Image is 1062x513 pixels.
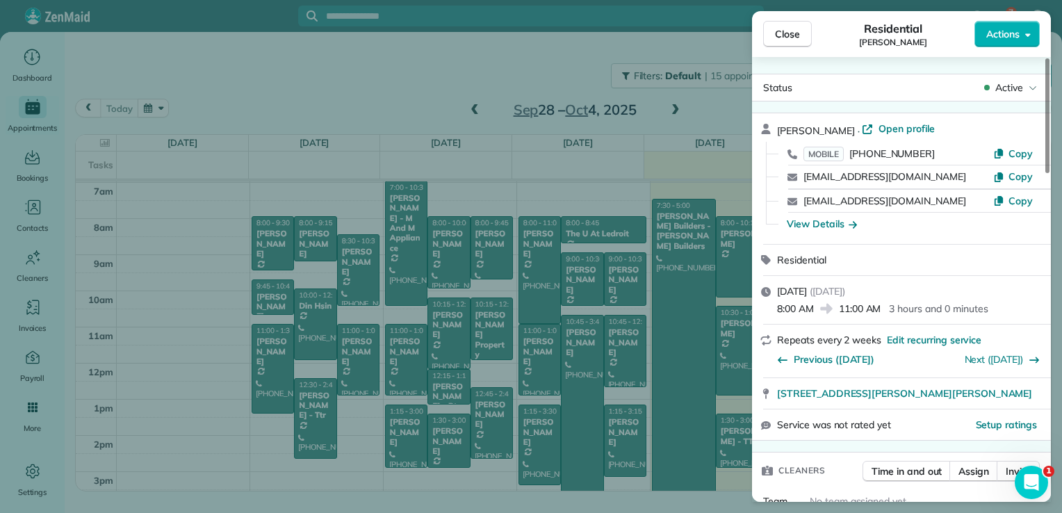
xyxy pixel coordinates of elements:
button: Assign [949,461,998,482]
a: [STREET_ADDRESS][PERSON_NAME][PERSON_NAME] [777,386,1043,400]
span: [DATE] [777,285,807,298]
span: [PHONE_NUMBER] [849,147,935,160]
span: Residential [777,254,826,266]
iframe: Intercom live chat [1015,466,1048,499]
button: Invite [997,461,1040,482]
span: [STREET_ADDRESS][PERSON_NAME][PERSON_NAME] [777,386,1032,400]
span: Setup ratings [976,418,1038,431]
button: View Details [787,217,857,231]
span: Assign [958,464,989,478]
span: Cleaners [778,464,825,478]
span: Open profile [879,122,935,136]
button: Copy [993,170,1033,184]
span: MOBILE [803,147,844,161]
span: Actions [986,27,1020,41]
span: Previous ([DATE]) [794,352,874,366]
span: Team [763,495,787,507]
span: [PERSON_NAME] [859,37,927,48]
a: Open profile [862,122,935,136]
a: MOBILE[PHONE_NUMBER] [803,147,935,161]
span: Edit recurring service [887,333,981,347]
span: Residential [864,20,923,37]
span: Copy [1008,195,1033,207]
span: · [855,125,863,136]
a: Next ([DATE]) [965,353,1024,366]
span: 8:00 AM [777,302,814,316]
span: Copy [1008,170,1033,183]
a: [EMAIL_ADDRESS][DOMAIN_NAME] [803,170,966,183]
span: Close [775,27,800,41]
button: Close [763,21,812,47]
span: [PERSON_NAME] [777,124,855,137]
span: Copy [1008,147,1033,160]
span: Status [763,81,792,94]
span: 11:00 AM [839,302,881,316]
span: Invite [1006,464,1031,478]
span: ( [DATE] ) [810,285,845,298]
button: Next ([DATE]) [965,352,1040,366]
button: Previous ([DATE]) [777,352,874,366]
span: Repeats every 2 weeks [777,334,881,346]
button: Time in and out [863,461,951,482]
span: Active [995,81,1023,95]
span: Time in and out [872,464,942,478]
button: Setup ratings [976,418,1038,432]
a: [EMAIL_ADDRESS][DOMAIN_NAME] [803,195,966,207]
p: 3 hours and 0 minutes [889,302,988,316]
span: 1 [1043,466,1054,477]
button: Copy [993,194,1033,208]
button: Copy [993,147,1033,161]
span: Service was not rated yet [777,418,891,432]
span: No team assigned yet [810,495,906,507]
